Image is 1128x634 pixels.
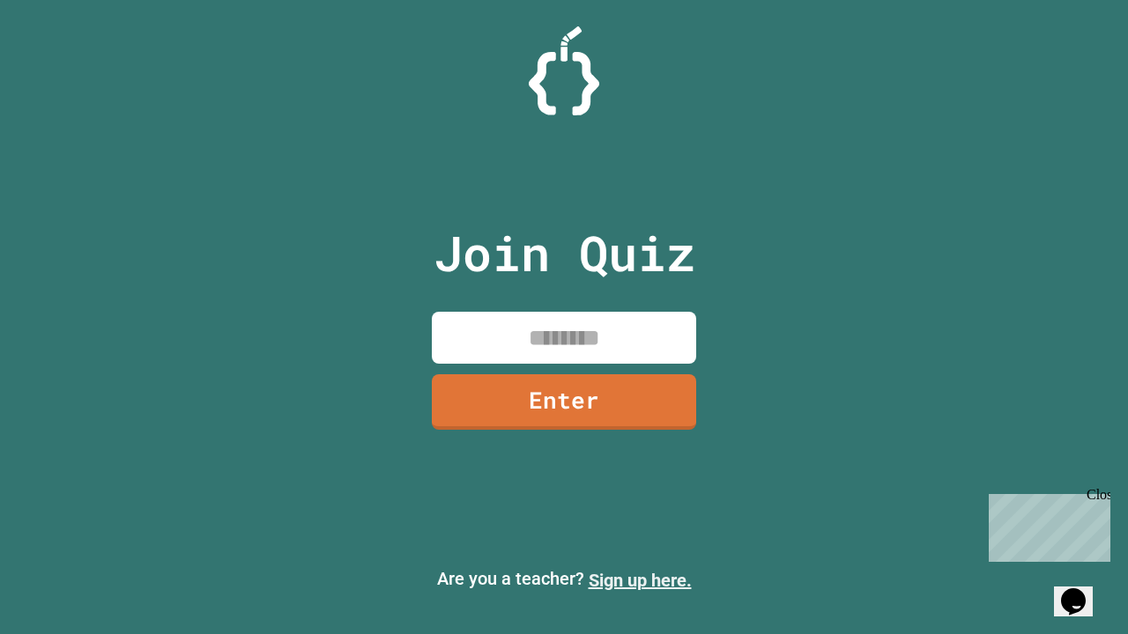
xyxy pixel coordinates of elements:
img: Logo.svg [529,26,599,115]
a: Sign up here. [589,570,692,591]
iframe: chat widget [1054,564,1110,616]
a: Enter [432,374,696,430]
p: Are you a teacher? [14,565,1114,593]
div: Chat with us now!Close [7,7,122,112]
iframe: chat widget [982,487,1110,562]
p: Join Quiz [434,217,695,290]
